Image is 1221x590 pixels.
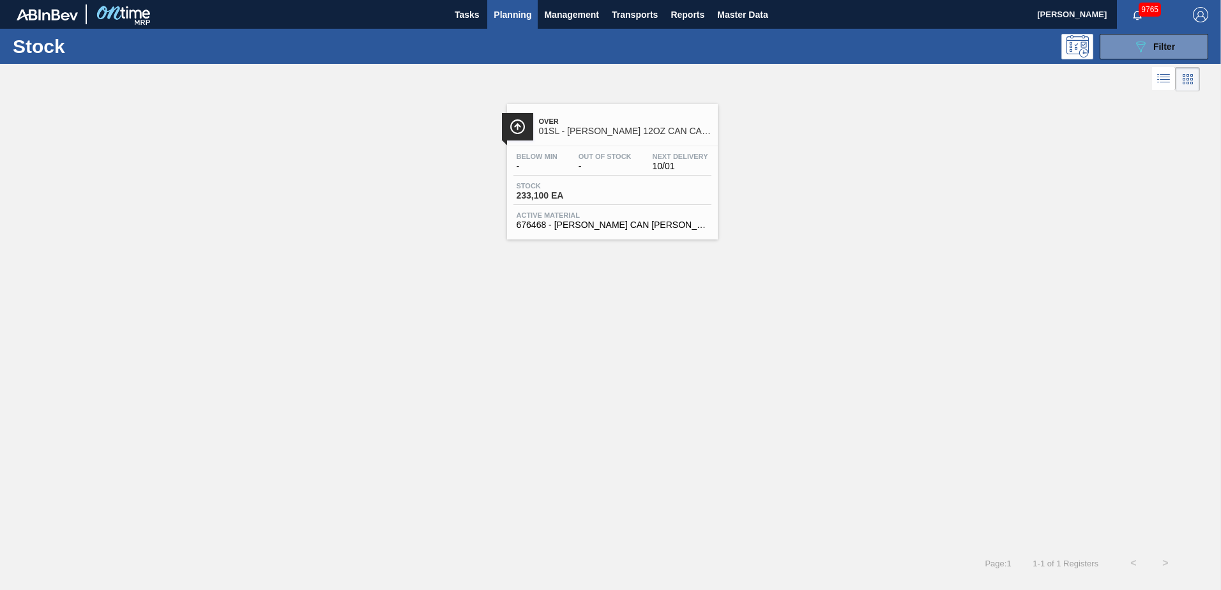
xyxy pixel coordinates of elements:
span: Transports [612,7,658,22]
h1: Stock [13,39,204,54]
span: Master Data [717,7,768,22]
span: - [579,162,632,171]
div: Card Vision [1176,67,1200,91]
span: Out Of Stock [579,153,632,160]
span: Tasks [453,7,481,22]
span: Below Min [517,153,557,160]
span: Over [539,117,711,125]
span: 1 - 1 of 1 Registers [1031,559,1098,568]
div: Programming: no user selected [1061,34,1093,59]
span: Stock [517,182,606,190]
span: 10/01 [653,162,708,171]
span: 01SL - CARR BUD 12OZ CAN CAN PK 12/12 CAN [539,126,711,136]
a: ÍconeOver01SL - [PERSON_NAME] 12OZ CAN CAN PK 12/12 CANBelow Min-Out Of Stock-Next Delivery10/01S... [497,95,724,239]
div: List Vision [1152,67,1176,91]
span: 233,100 EA [517,191,606,200]
span: 676468 - CARR CAN BUD 12OZ CAN PK 12/12 CAN 0922 [517,220,708,230]
img: Ícone [510,119,526,135]
span: Filter [1153,42,1175,52]
span: Planning [494,7,531,22]
button: Filter [1100,34,1208,59]
span: - [517,162,557,171]
button: > [1149,547,1181,579]
span: Next Delivery [653,153,708,160]
img: Logout [1193,7,1208,22]
span: 9765 [1139,3,1161,17]
button: < [1118,547,1149,579]
span: Page : 1 [985,559,1011,568]
span: Management [544,7,599,22]
img: TNhmsLtSVTkK8tSr43FrP2fwEKptu5GPRR3wAAAABJRU5ErkJggg== [17,9,78,20]
span: Active Material [517,211,708,219]
button: Notifications [1117,6,1158,24]
span: Reports [671,7,704,22]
